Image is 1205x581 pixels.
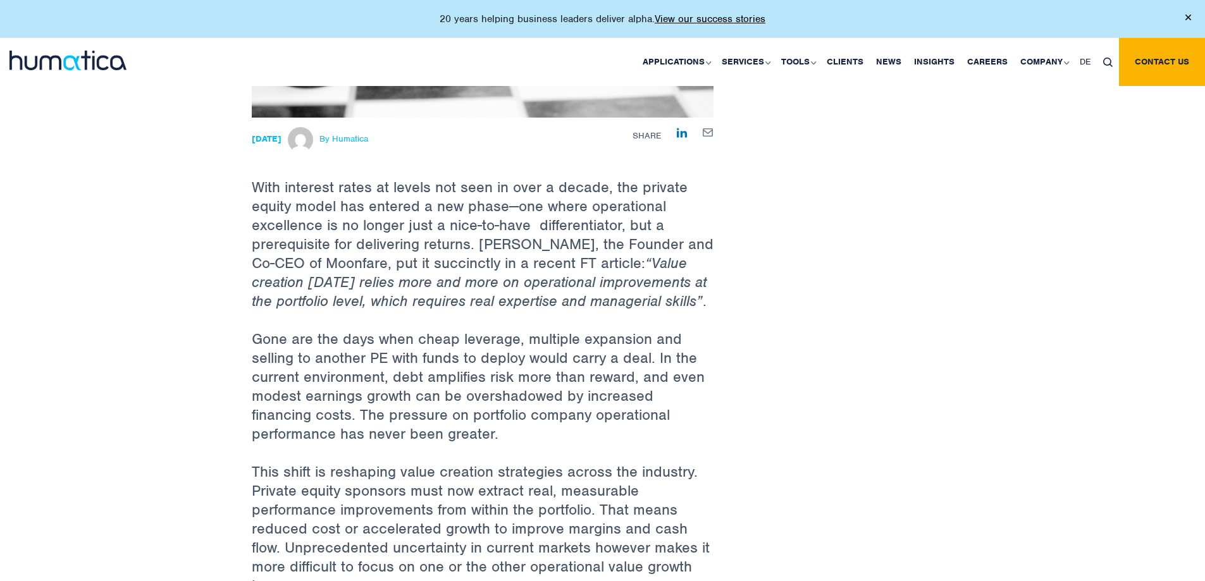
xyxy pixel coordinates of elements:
a: DE [1073,38,1097,86]
img: Share on LinkedIn [677,128,687,138]
img: logo [9,51,127,70]
p: Gone are the days when cheap leverage, multiple expansion and selling to another PE with funds to... [252,329,714,462]
a: News [870,38,908,86]
p: With interest rates at levels not seen in over a decade, the private equity model has entered a n... [252,118,714,329]
img: search_icon [1103,58,1113,67]
a: Company [1014,38,1073,86]
input: Email* [212,42,419,67]
a: Careers [961,38,1014,86]
a: Applications [636,38,715,86]
span: By Humatica [319,134,368,144]
a: View our success stories [655,13,765,25]
img: mailby [703,128,714,137]
a: Services [715,38,775,86]
a: Data Protection Policy [99,83,187,93]
span: DE [1080,56,1091,67]
input: Last name* [212,3,419,28]
a: Contact us [1119,38,1205,86]
a: Clients [820,38,870,86]
input: I agree to Humatica'sData Protection Policyand that Humatica may use my data to contact e via ema... [3,84,11,92]
strong: [DATE] [252,133,281,144]
img: Michael Hillington [288,127,313,152]
a: Tools [775,38,820,86]
em: “Value creation [DATE] relies more and more on operational improvements at the portfolio level, w... [252,254,707,310]
p: 20 years helping business leaders deliver alpha. [440,13,765,25]
a: Insights [908,38,961,86]
p: I agree to Humatica's and that Humatica may use my data to contact e via email. [16,83,390,104]
a: Share on LinkedIn [677,127,687,138]
a: Share by E-Mail [703,127,714,137]
span: Share [633,130,661,141]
